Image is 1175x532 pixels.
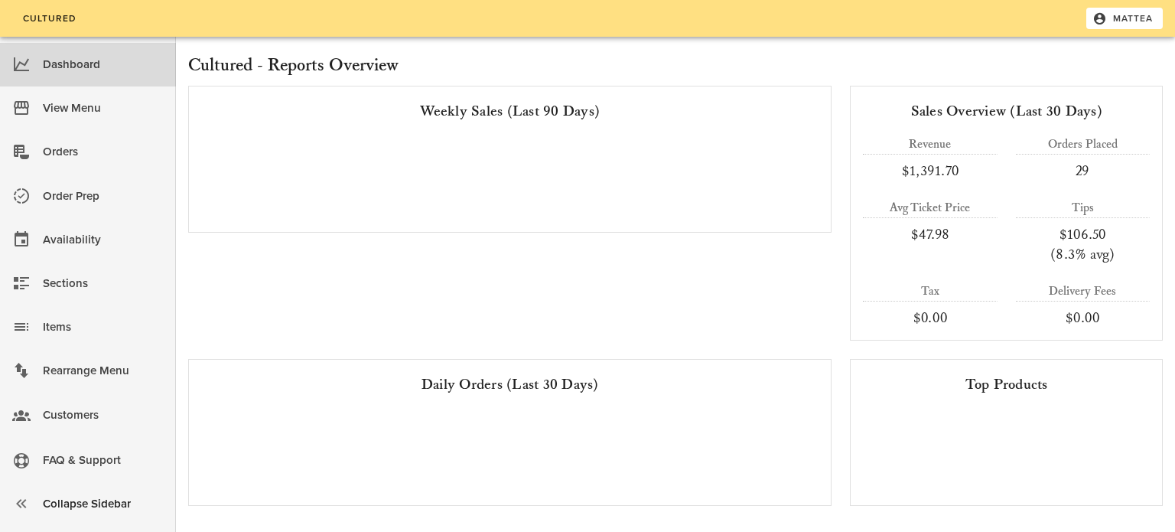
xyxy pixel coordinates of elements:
div: Orders Placed [1016,135,1150,154]
div: $106.50 (8.3% avg) [1016,224,1150,264]
div: Delivery Fees [1016,282,1150,301]
div: Avg Ticket Price [863,199,997,217]
div: $47.98 [863,224,997,244]
div: Collapse Sidebar [43,491,164,517]
div: Tips [1016,199,1150,217]
div: Sections [43,271,164,296]
div: Rearrange Menu [43,358,164,383]
div: 29 [1016,161,1150,181]
span: Mattea [1095,11,1154,25]
a: Cultured [12,8,86,29]
h2: Cultured - Reports Overview [188,52,1163,80]
div: $0.00 [1016,308,1150,328]
div: $0.00 [863,308,997,328]
button: Mattea [1086,8,1163,29]
div: Revenue [863,135,997,154]
span: Cultured [21,13,76,24]
div: FAQ & Support [43,448,164,473]
div: Tax [863,282,997,301]
div: Dashboard [43,52,164,77]
div: View Menu [43,96,164,121]
div: Weekly Sales (Last 90 Days) [201,99,819,123]
div: Availability [43,227,164,253]
div: Sales Overview (Last 30 Days) [863,99,1150,123]
div: Customers [43,403,164,428]
div: Items [43,315,164,340]
div: Top Products [863,372,1150,397]
div: Order Prep [43,184,164,209]
div: $1,391.70 [863,161,997,181]
div: Orders [43,139,164,165]
div: Daily Orders (Last 30 Days) [201,372,819,397]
